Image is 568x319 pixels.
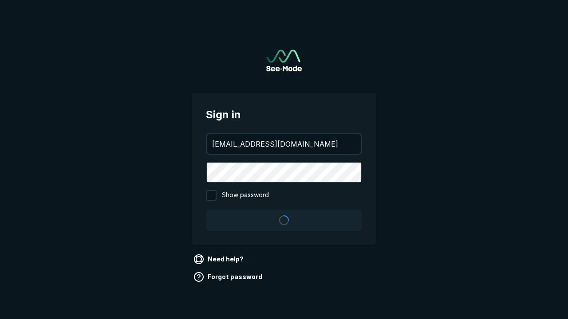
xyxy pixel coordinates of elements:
img: See-Mode Logo [266,50,302,71]
span: Sign in [206,107,362,123]
input: your@email.com [207,134,361,154]
span: Show password [222,190,269,201]
a: Go to sign in [266,50,302,71]
a: Need help? [192,252,247,266]
a: Forgot password [192,270,266,284]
